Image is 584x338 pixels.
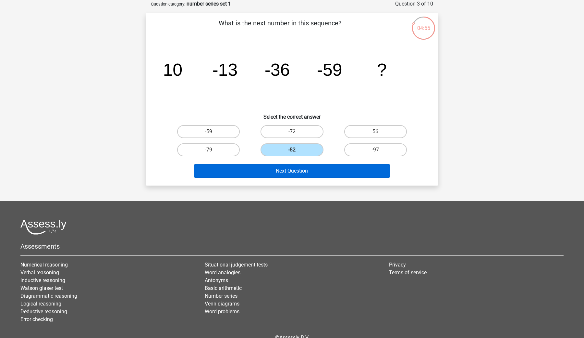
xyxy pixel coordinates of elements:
[20,285,63,291] a: Watson glaser test
[205,269,240,276] a: Word analogies
[156,18,404,38] p: What is the next number in this sequence?
[187,1,231,7] strong: number series set 1
[265,60,290,79] tspan: -36
[163,60,182,79] tspan: 10
[205,277,228,283] a: Antonyms
[213,60,238,79] tspan: -13
[389,262,406,268] a: Privacy
[411,16,436,32] div: 04:55
[205,293,237,299] a: Number series
[261,125,323,138] label: -72
[156,109,428,120] h6: Select the correct answer
[344,143,407,156] label: -97
[194,164,390,178] button: Next Question
[205,308,239,315] a: Word problems
[177,125,240,138] label: -59
[344,125,407,138] label: 56
[177,143,240,156] label: -79
[20,277,65,283] a: Inductive reasoning
[151,2,185,6] small: Question category:
[205,262,268,268] a: Situational judgement tests
[20,316,53,322] a: Error checking
[20,301,61,307] a: Logical reasoning
[389,269,427,276] a: Terms of service
[20,262,68,268] a: Numerical reasoning
[20,269,59,276] a: Verbal reasoning
[317,60,342,79] tspan: -59
[205,301,239,307] a: Venn diagrams
[377,60,387,79] tspan: ?
[20,308,67,315] a: Deductive reasoning
[20,242,564,250] h5: Assessments
[261,143,323,156] label: -82
[20,219,67,235] img: Assessly logo
[205,285,242,291] a: Basic arithmetic
[20,293,77,299] a: Diagrammatic reasoning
